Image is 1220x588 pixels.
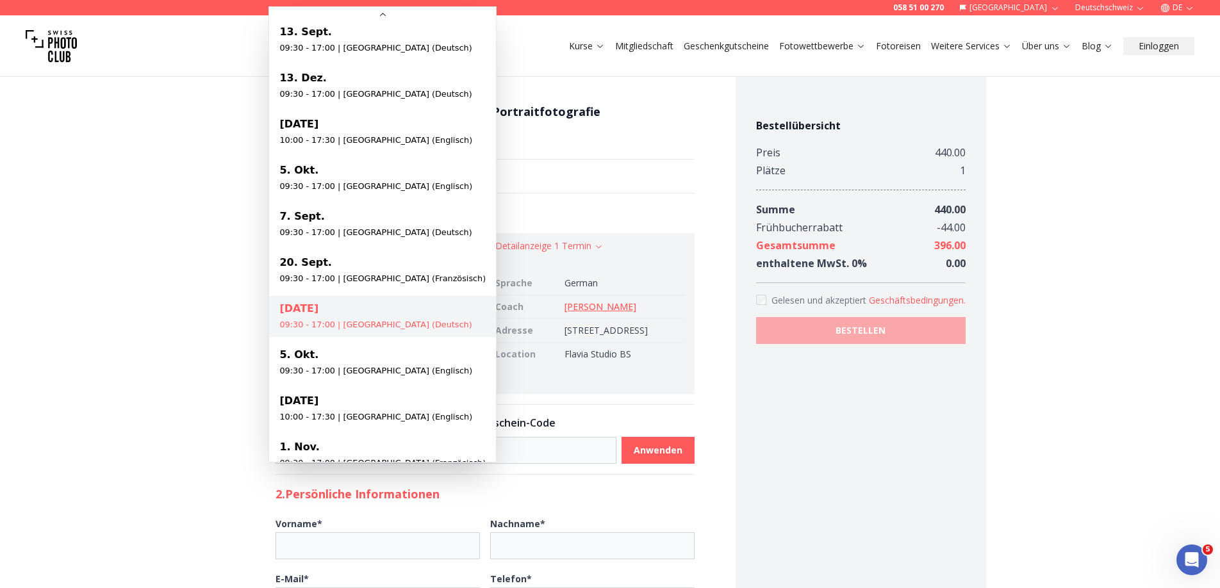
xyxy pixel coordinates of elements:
[279,302,318,314] span: [DATE]
[279,441,319,453] span: 1. Nov.
[279,135,472,145] small: 10:00 - 17:30 | [GEOGRAPHIC_DATA] (Englisch)
[279,274,486,283] small: 09:30 - 17:00 | [GEOGRAPHIC_DATA] (Französisch)
[279,43,472,53] small: 09:30 - 17:00 | [GEOGRAPHIC_DATA] (Deutsch)
[279,72,326,84] span: 13. Dez.
[279,210,324,222] span: 7. Sept.
[279,89,472,99] small: 09:30 - 17:00 | [GEOGRAPHIC_DATA] (Deutsch)
[279,256,331,268] span: 20. Sept.
[279,395,318,407] span: [DATE]
[1203,544,1213,555] span: 5
[279,164,318,176] span: 5. Okt.
[279,366,472,375] small: 09:30 - 17:00 | [GEOGRAPHIC_DATA] (Englisch)
[279,458,486,468] small: 09:30 - 17:00 | [GEOGRAPHIC_DATA] (Französisch)
[279,181,472,191] small: 09:30 - 17:00 | [GEOGRAPHIC_DATA] (Englisch)
[279,348,318,361] span: 5. Okt.
[279,227,472,237] small: 09:30 - 17:00 | [GEOGRAPHIC_DATA] (Deutsch)
[279,412,472,421] small: 10:00 - 17:30 | [GEOGRAPHIC_DATA] (Englisch)
[279,320,472,329] small: 09:30 - 17:00 | [GEOGRAPHIC_DATA] (Deutsch)
[279,26,331,38] span: 13. Sept.
[1176,544,1207,575] iframe: Intercom live chat
[279,118,318,130] span: [DATE]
